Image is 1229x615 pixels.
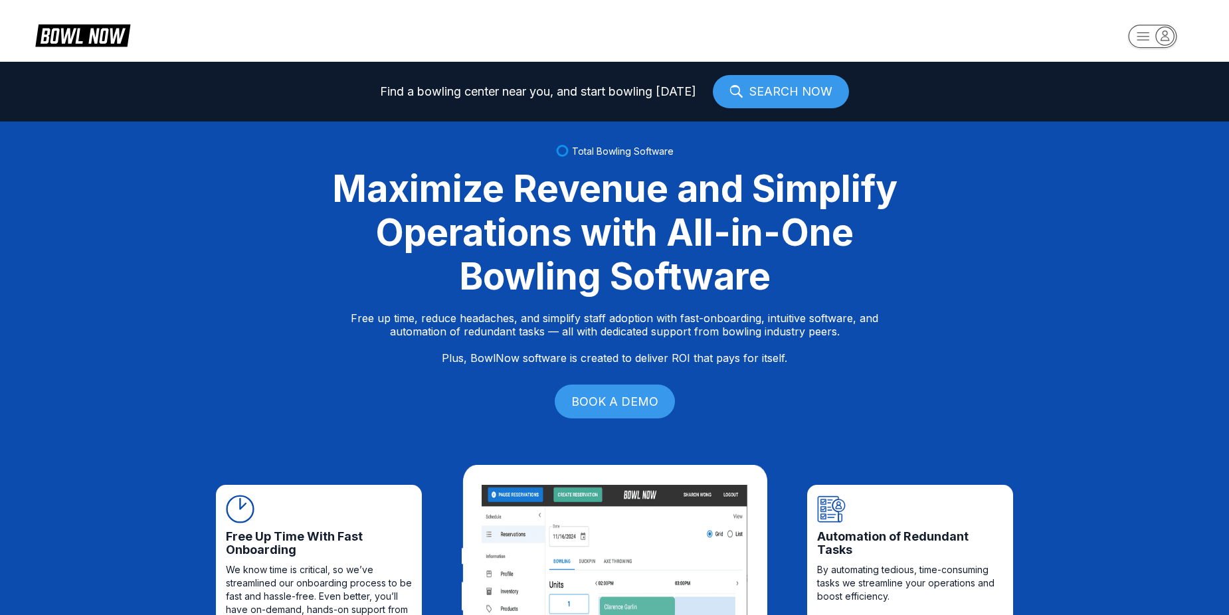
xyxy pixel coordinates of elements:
span: Total Bowling Software [572,145,674,157]
span: Automation of Redundant Tasks [817,530,1003,557]
p: Free up time, reduce headaches, and simplify staff adoption with fast-onboarding, intuitive softw... [351,311,878,365]
a: SEARCH NOW [713,75,849,108]
div: Maximize Revenue and Simplify Operations with All-in-One Bowling Software [316,167,913,298]
a: BOOK A DEMO [555,385,675,418]
span: Find a bowling center near you, and start bowling [DATE] [380,85,696,98]
span: By automating tedious, time-consuming tasks we streamline your operations and boost efficiency. [817,563,1003,603]
span: Free Up Time With Fast Onboarding [226,530,412,557]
